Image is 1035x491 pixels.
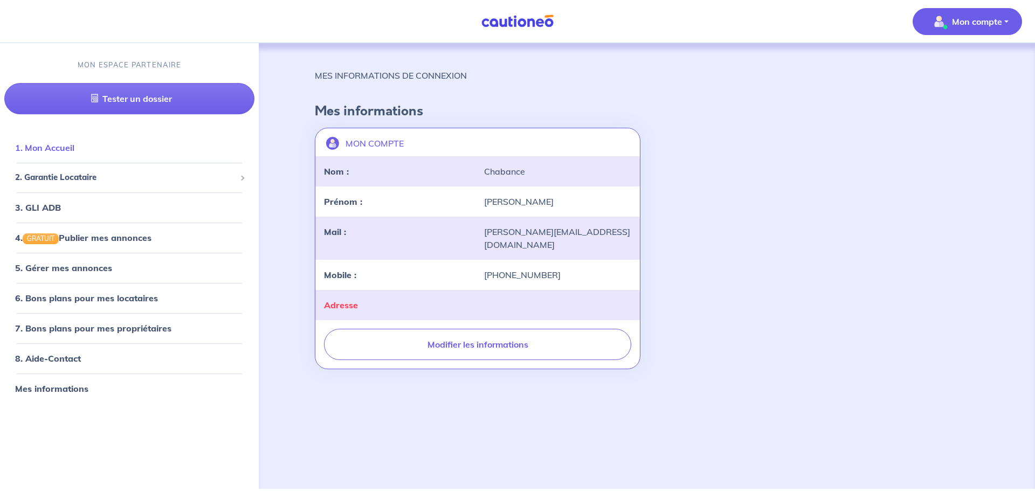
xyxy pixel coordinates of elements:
[478,225,638,251] div: [PERSON_NAME][EMAIL_ADDRESS][DOMAIN_NAME]
[4,257,254,279] div: 5. Gérer mes annonces
[324,269,356,280] strong: Mobile :
[4,378,254,399] div: Mes informations
[15,142,74,153] a: 1. Mon Accueil
[478,268,638,281] div: [PHONE_NUMBER]
[4,137,254,158] div: 1. Mon Accueil
[15,202,61,213] a: 3. GLI ADB
[478,195,638,208] div: [PERSON_NAME]
[4,287,254,309] div: 6. Bons plans pour mes locataires
[326,137,339,150] img: illu_account.svg
[78,60,182,70] p: MON ESPACE PARTENAIRE
[4,197,254,218] div: 3. GLI ADB
[15,353,81,364] a: 8. Aide-Contact
[324,226,346,237] strong: Mail :
[324,329,631,360] button: Modifier les informations
[315,103,979,119] h4: Mes informations
[930,13,948,30] img: illu_account_valid_menu.svg
[15,383,88,394] a: Mes informations
[15,293,158,303] a: 6. Bons plans pour mes locataires
[324,166,349,177] strong: Nom :
[4,167,254,188] div: 2. Garantie Locataire
[315,69,467,82] p: MES INFORMATIONS DE CONNEXION
[324,300,358,310] strong: Adresse
[15,171,236,184] span: 2. Garantie Locataire
[324,196,362,207] strong: Prénom :
[15,262,112,273] a: 5. Gérer mes annonces
[4,227,254,248] div: 4.GRATUITPublier mes annonces
[346,137,404,150] p: MON COMPTE
[15,232,151,243] a: 4.GRATUITPublier mes annonces
[4,317,254,339] div: 7. Bons plans pour mes propriétaires
[477,15,558,28] img: Cautioneo
[15,323,171,334] a: 7. Bons plans pour mes propriétaires
[478,165,638,178] div: Chabance
[4,83,254,114] a: Tester un dossier
[913,8,1022,35] button: illu_account_valid_menu.svgMon compte
[952,15,1002,28] p: Mon compte
[4,348,254,369] div: 8. Aide-Contact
